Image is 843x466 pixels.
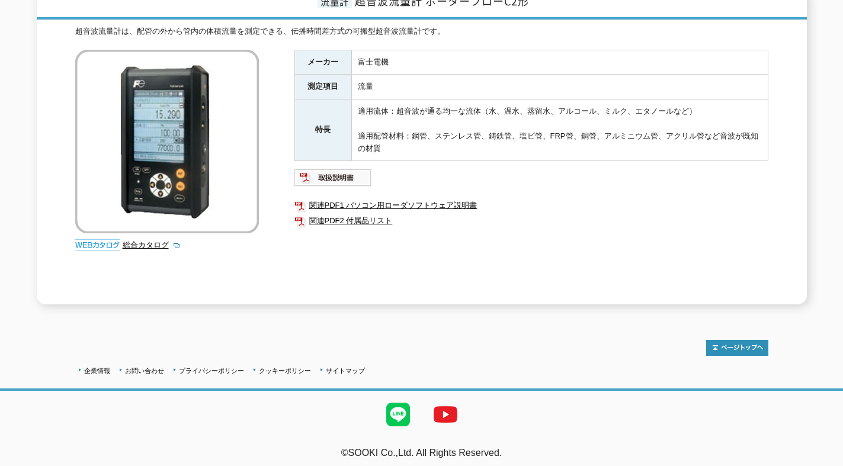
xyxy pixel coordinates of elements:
[75,239,120,251] img: webカタログ
[294,176,372,185] a: 取扱説明書
[123,240,181,249] a: 総合カタログ
[125,367,164,374] a: お問い合わせ
[351,75,768,99] td: 流量
[294,168,372,187] img: 取扱説明書
[75,50,259,233] img: 超音波流量計 ポーターフローC2形
[294,99,351,161] th: 特長
[259,367,311,374] a: クッキーポリシー
[706,340,768,356] img: トップページへ
[294,198,768,213] a: 関連PDF1 パソコン用ローダソフトウェア説明書
[422,391,469,438] img: YouTube
[294,75,351,99] th: 測定項目
[294,50,351,75] th: メーカー
[84,367,110,374] a: 企業情報
[326,367,365,374] a: サイトマップ
[351,50,768,75] td: 富士電機
[294,213,768,229] a: 関連PDF2 付属品リスト
[179,367,244,374] a: プライバシーポリシー
[351,99,768,161] td: 適用流体：超音波が通る均一な流体（水、温水、蒸留水、アルコール、ミルク、エタノールなど） 適用配管材料：鋼管、ステンレス管、鋳鉄管、塩ビ管、FRP管、銅管、アルミニウム管、アクリル管など音波が既...
[75,25,768,38] div: 超音波流量計は、配管の外から管内の体積流量を測定できる、伝播時間差方式の可搬型超音波流量計です。
[374,391,422,438] img: LINE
